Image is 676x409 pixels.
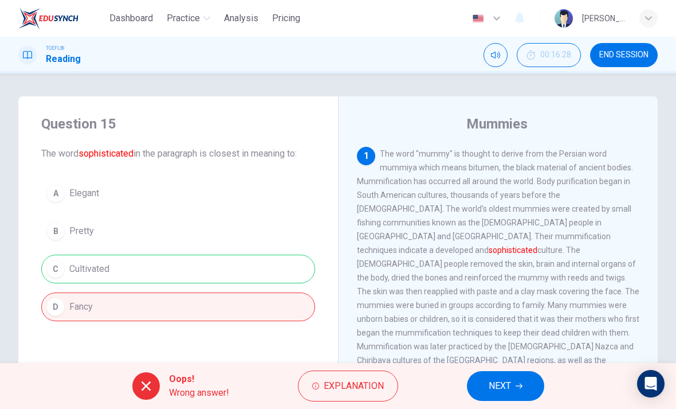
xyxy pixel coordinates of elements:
span: Analysis [224,11,258,25]
div: Open Intercom Messenger [637,370,665,398]
span: Oops! [169,372,229,386]
button: NEXT [467,371,544,401]
button: Dashboard [105,8,158,29]
img: EduSynch logo [18,7,78,30]
button: Pricing [268,8,305,29]
button: 00:16:28 [517,43,581,67]
h4: Mummies [466,115,528,133]
span: Explanation [324,378,384,394]
div: 1 [357,147,375,165]
div: Hide [517,43,581,67]
button: Analysis [219,8,263,29]
button: Explanation [298,371,398,402]
button: Practice [162,8,215,29]
span: The word in the paragraph is closest in meaning to: [41,147,315,161]
span: 00:16:28 [540,50,571,60]
div: [PERSON_NAME] [582,11,626,25]
a: EduSynch logo [18,7,105,30]
span: Practice [167,11,200,25]
span: The word "mummy" is thought to derive from the Persian word mummiya which means bitumen, the blac... [357,149,639,392]
span: NEXT [489,378,511,394]
img: Profile picture [555,9,573,28]
h1: Reading [46,52,81,66]
h4: Question 15 [41,115,315,133]
img: en [471,14,485,23]
button: END SESSION [590,43,658,67]
font: sophisticated [78,148,133,159]
span: Dashboard [109,11,153,25]
span: Wrong answer! [169,386,229,400]
span: END SESSION [599,50,649,60]
span: Pricing [272,11,300,25]
font: sophisticated [489,246,537,255]
span: TOEFL® [46,44,64,52]
div: Mute [484,43,508,67]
